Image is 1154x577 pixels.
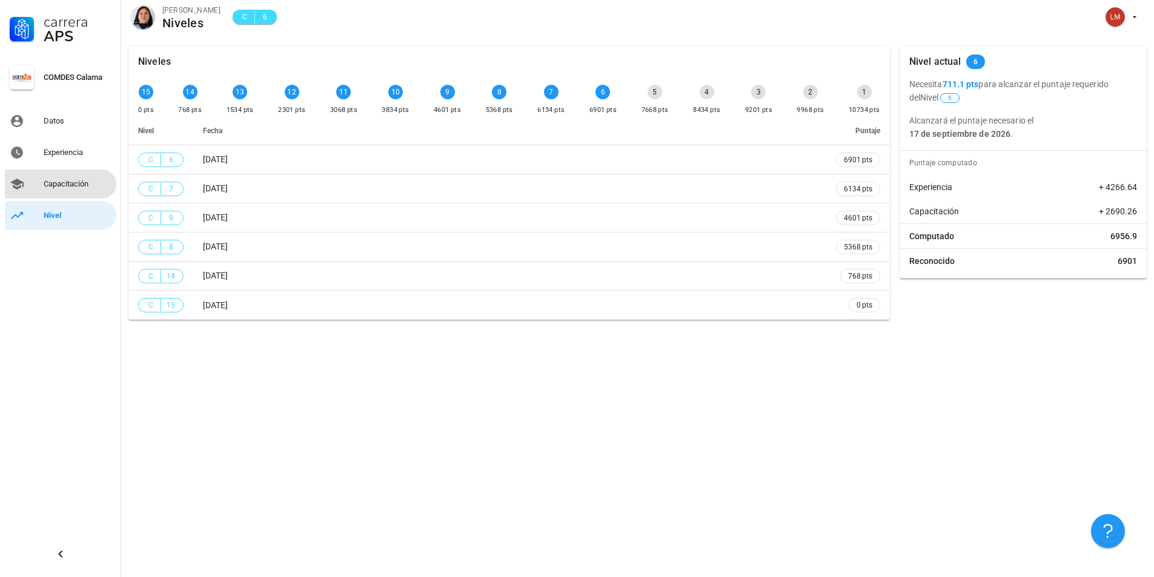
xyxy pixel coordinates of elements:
div: 11 [336,85,351,99]
div: 12 [285,85,299,99]
span: 6 [973,54,978,69]
span: Nivel [920,93,961,102]
span: 6 [260,11,270,23]
div: 5 [648,85,662,99]
span: C [146,154,156,166]
div: COMDES Calama [44,73,111,82]
div: 9201 pts [745,104,772,116]
span: 5368 pts [844,241,872,253]
span: [DATE] [203,213,228,222]
span: [DATE] [203,242,228,251]
div: 10 [388,85,403,99]
span: [DATE] [203,183,228,193]
span: Experiencia [909,181,952,193]
span: 6956.9 [1110,230,1137,242]
div: [PERSON_NAME] [162,4,221,16]
span: [DATE] [203,271,228,280]
div: 3834 pts [382,104,409,116]
span: C [240,11,250,23]
th: Fecha [193,116,826,145]
div: Nivel actual [909,46,961,77]
span: 7 [166,183,176,195]
div: 7668 pts [642,104,669,116]
span: + 4266.64 [1099,181,1137,193]
span: 5 [948,94,952,102]
div: Niveles [138,46,171,77]
div: Carrera [44,15,111,29]
div: 3 [751,85,766,99]
span: [DATE] [203,300,228,310]
div: 6 [595,85,610,99]
div: 10734 pts [849,104,880,116]
div: Capacitación [44,179,111,189]
p: Alcanzará el puntaje necesario el . [909,114,1137,140]
span: Nivel [138,127,154,135]
div: 1 [857,85,872,99]
div: Puntaje computado [904,151,1147,175]
div: 4 [700,85,714,99]
a: Datos [5,107,116,136]
div: Datos [44,116,111,126]
span: 6901 [1118,255,1137,267]
div: 3068 pts [330,104,357,116]
span: Fecha [203,127,222,135]
div: 9968 pts [797,104,824,116]
span: 8 [166,241,176,253]
div: 14 [183,85,197,99]
p: Necesita para alcanzar el puntaje requerido del [909,77,1137,104]
div: 15 [139,85,153,99]
div: 8 [492,85,506,99]
span: 14 [166,270,176,282]
span: 6 [166,154,176,166]
div: 2301 pts [278,104,305,116]
div: APS [44,29,111,44]
span: [DATE] [203,154,228,164]
span: Reconocido [909,255,955,267]
span: + 2690.26 [1099,205,1137,217]
div: 6901 pts [589,104,617,116]
div: 6134 pts [537,104,565,116]
a: Capacitación [5,170,116,199]
th: Nivel [128,116,193,145]
span: 768 pts [848,270,872,282]
div: avatar [1106,7,1125,27]
div: 4601 pts [434,104,461,116]
div: 5368 pts [486,104,513,116]
span: C [146,183,156,195]
div: Nivel [44,211,111,220]
span: 0 pts [857,299,872,311]
span: Capacitación [909,205,959,217]
b: 17 de septiembre de 2026 [909,129,1010,139]
div: Experiencia [44,148,111,157]
th: Puntaje [826,116,890,145]
span: Computado [909,230,954,242]
div: 1534 pts [227,104,254,116]
div: 9 [440,85,455,99]
span: 15 [166,299,176,311]
a: Nivel [5,201,116,230]
div: 768 pts [178,104,202,116]
div: 2 [803,85,818,99]
span: C [146,299,156,311]
span: C [146,212,156,224]
div: 13 [233,85,247,99]
span: Puntaje [855,127,880,135]
b: 711.1 pts [943,79,979,89]
span: 4601 pts [844,212,872,224]
span: C [146,241,156,253]
span: 6901 pts [844,154,872,166]
span: C [146,270,156,282]
div: 8434 pts [693,104,720,116]
a: Experiencia [5,138,116,167]
span: 6134 pts [844,183,872,195]
div: avatar [131,5,155,29]
div: 7 [544,85,559,99]
span: 9 [166,212,176,224]
div: Niveles [162,16,221,30]
div: 0 pts [138,104,154,116]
